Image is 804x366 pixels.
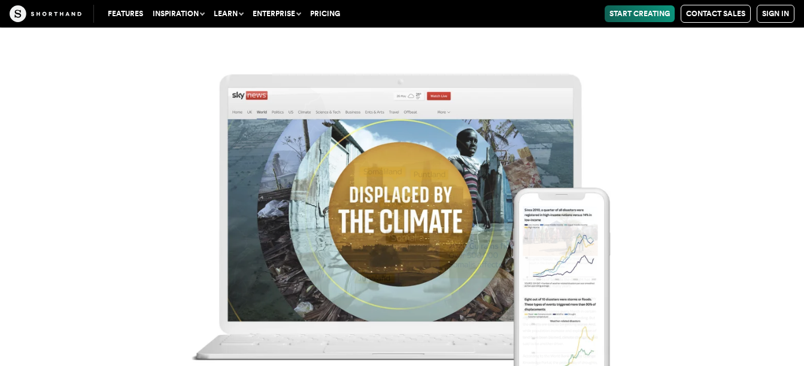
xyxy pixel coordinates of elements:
[757,5,794,23] a: Sign in
[209,5,248,22] button: Learn
[681,5,751,23] a: Contact Sales
[103,5,148,22] a: Features
[305,5,345,22] a: Pricing
[248,5,305,22] button: Enterprise
[10,5,81,22] img: The Craft
[148,5,209,22] button: Inspiration
[605,5,675,22] a: Start Creating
